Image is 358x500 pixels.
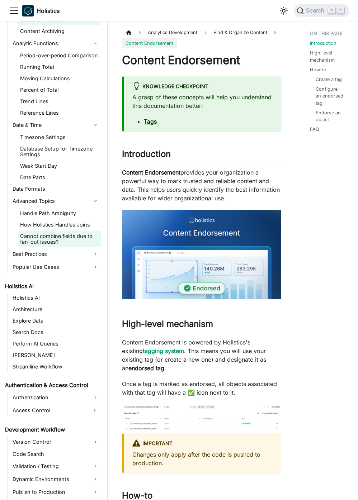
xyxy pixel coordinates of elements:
[316,86,344,106] a: Configure an endorsed tag
[10,339,101,349] a: Perform AI Queries
[10,461,101,472] a: Validation / Testing
[132,93,273,110] p: A grasp of these concepts will help you understand this documentation better:
[10,261,101,273] a: Popular Use Cases
[132,82,273,91] div: knowledge checkpoint
[10,392,101,403] a: Authentication
[37,6,60,15] b: Holistics
[10,293,101,303] a: Holistics AI
[132,439,273,448] div: important
[310,66,326,73] a: How-to
[122,27,136,38] a: Home page
[18,62,101,72] a: Running Total
[10,473,101,485] a: Dynamic Environments
[210,27,271,38] span: Find & Organize Content
[128,365,164,372] strong: endorsed tag
[144,118,157,125] a: Tags
[10,362,101,372] a: Streamline Workflow
[122,168,281,203] p: provides your organization a powerful way to mark trusted and reliable content and data. This hel...
[10,449,101,459] a: Code Search
[122,210,281,299] img: Content Endorsement
[10,119,101,131] a: Date & Time
[10,316,101,326] a: Explore Data
[18,208,101,218] a: Handle Path Ambiguity
[144,27,201,38] span: Analytics Development
[310,49,347,63] a: High-level mechanism
[18,172,101,182] a: Date Parts
[122,149,281,162] h2: Introduction
[88,405,101,416] button: Expand sidebar category 'Access Control'
[22,5,34,16] img: Holistics
[122,380,281,397] p: Once a tag is marked as endorsed, all objects associated with that tag will have a ✅ icon next to...
[3,425,101,435] a: Development Workflow
[18,26,101,36] a: Content Archiving
[316,109,344,123] a: Endorse an object
[143,347,184,354] a: tagging system
[122,27,281,48] nav: Breadcrumbs
[278,5,289,16] button: Switch between dark and light mode (currently light mode)
[10,304,101,314] a: Architecture
[18,144,101,159] a: Database Setup for Timezone Settings
[328,7,335,14] kbd: ⌘
[132,450,273,467] p: Changes only apply after the code is pushed to production.
[337,7,344,14] kbd: K
[9,5,19,16] button: Toggle navigation bar
[10,184,101,194] a: Data Formats
[10,436,101,448] a: Version Control
[18,108,101,118] a: Reference Lines
[310,126,319,133] a: FAQ
[122,38,177,48] span: Content Endorsement
[18,132,101,142] a: Timezone Settings
[18,85,101,95] a: Percent of Total
[10,350,101,360] a: [PERSON_NAME]
[316,76,342,83] a: Create a tag
[18,161,101,171] a: Week Start Day
[122,53,281,67] h1: Content Endorsement
[10,327,101,337] a: Search Docs
[294,4,349,17] button: Search (Command+K)
[122,338,281,372] p: Content Endorsement is powered by Holistics's existing . This means you will use your existing ta...
[304,8,329,14] span: Search
[18,96,101,106] a: Trend Lines
[10,38,101,49] a: Analytic Functions
[18,231,101,247] a: Cannot combine fields due to fan-out issues?
[18,73,101,84] a: Moving Calculations
[10,248,101,260] a: Best Practices
[3,380,101,390] a: Authentication & Access Control
[3,281,101,291] a: Holistics AI
[10,486,101,498] a: Publish to Production
[122,169,180,176] strong: Content Endorsement
[22,5,60,16] a: HolisticsHolistics
[122,404,281,431] img: Endorsement indicator
[310,40,336,47] a: Introduction
[10,405,88,416] a: Access Control
[122,319,281,332] h2: High-level mechanism
[10,195,101,207] a: Advanced Topics
[18,51,101,61] a: Period-over-period Comparison
[18,220,101,230] a: How Holistics Handles Joins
